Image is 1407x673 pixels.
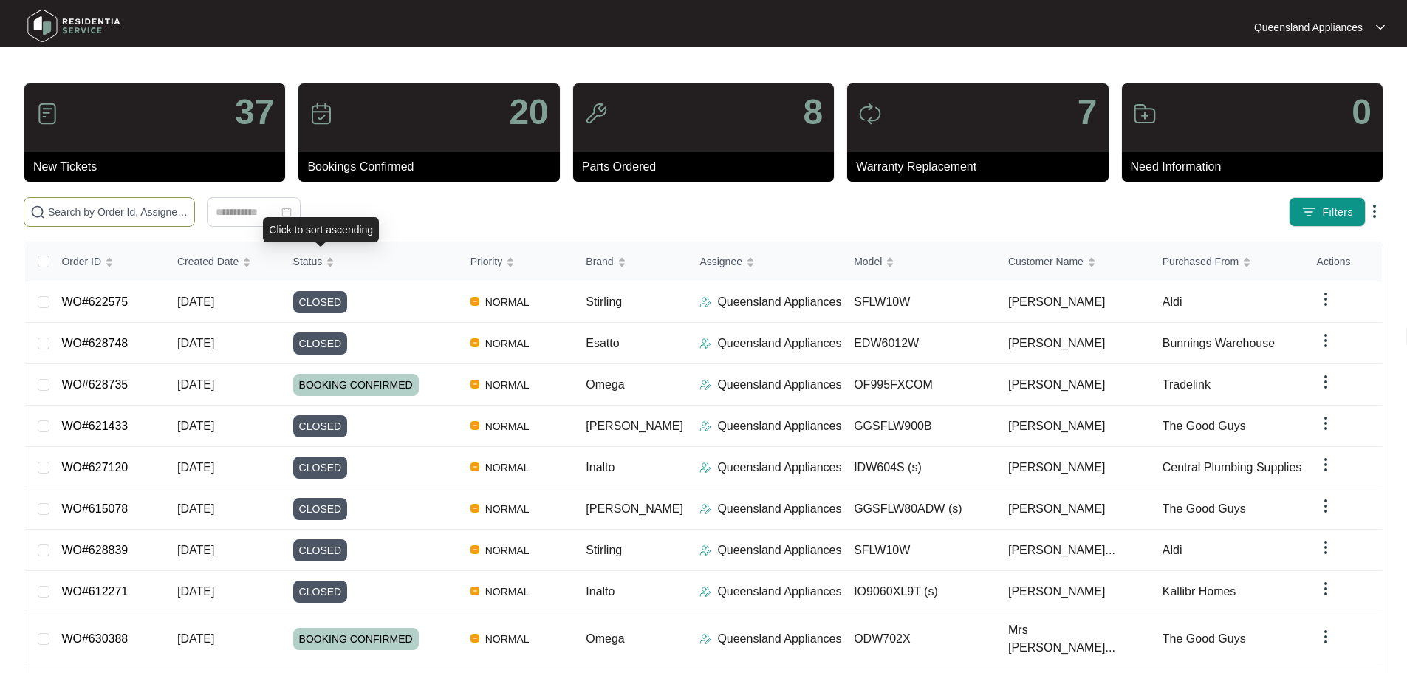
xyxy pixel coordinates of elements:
[842,571,996,612] td: IO9060XL9T (s)
[470,253,503,270] span: Priority
[586,544,622,556] span: Stirling
[586,378,624,391] span: Omega
[586,295,622,308] span: Stirling
[842,612,996,666] td: ODW702X
[856,158,1108,176] p: Warranty Replacement
[717,335,841,352] p: Queensland Appliances
[177,632,214,645] span: [DATE]
[470,504,479,513] img: Vercel Logo
[177,420,214,432] span: [DATE]
[61,420,128,432] a: WO#621433
[470,634,479,643] img: Vercel Logo
[293,332,348,355] span: CLOSED
[470,338,479,347] img: Vercel Logo
[1008,253,1084,270] span: Customer Name
[293,415,348,437] span: CLOSED
[842,364,996,406] td: OF995FXCOM
[717,417,841,435] p: Queensland Appliances
[470,587,479,595] img: Vercel Logo
[470,380,479,389] img: Vercel Logo
[1317,373,1335,391] img: dropdown arrow
[1008,459,1106,476] span: [PERSON_NAME]
[1123,544,1134,556] img: Info icon
[1113,379,1125,391] img: Info icon
[307,158,559,176] p: Bookings Confirmed
[1163,461,1302,474] span: Central Plumbing Supplies
[165,242,281,281] th: Created Date
[1352,95,1372,130] p: 0
[582,158,834,176] p: Parts Ordered
[699,338,711,349] img: Assigner Icon
[586,337,619,349] span: Esatto
[1113,586,1125,598] img: Info icon
[842,281,996,323] td: SFLW10W
[688,242,842,281] th: Assignee
[1078,95,1098,130] p: 7
[717,459,841,476] p: Queensland Appliances
[22,4,126,48] img: residentia service logo
[699,253,742,270] span: Assignee
[1301,205,1316,219] img: filter icon
[1317,497,1335,515] img: dropdown arrow
[586,461,615,474] span: Inalto
[293,374,419,396] span: BOOKING CONFIRMED
[1113,462,1125,474] img: Info icon
[1008,500,1106,518] span: [PERSON_NAME]
[61,253,101,270] span: Order ID
[1163,420,1246,432] span: The Good Guys
[61,502,128,515] a: WO#615078
[699,544,711,556] img: Assigner Icon
[479,293,535,311] span: NORMAL
[717,293,841,311] p: Queensland Appliances
[61,632,128,645] a: WO#630388
[61,461,128,474] a: WO#627120
[699,633,711,645] img: Assigner Icon
[699,462,711,474] img: Assigner Icon
[1163,378,1211,391] span: Tradelink
[177,544,214,556] span: [DATE]
[842,242,996,281] th: Model
[1008,376,1106,394] span: [PERSON_NAME]
[61,544,128,556] a: WO#628839
[1317,539,1335,556] img: dropdown arrow
[1008,335,1106,352] span: [PERSON_NAME]
[293,628,419,650] span: BOOKING CONFIRMED
[586,420,683,432] span: [PERSON_NAME]
[293,539,348,561] span: CLOSED
[996,242,1151,281] th: Customer Name
[479,335,535,352] span: NORMAL
[293,291,348,313] span: CLOSED
[1317,628,1335,646] img: dropdown arrow
[1163,295,1182,308] span: Aldi
[479,583,535,601] span: NORMAL
[177,378,214,391] span: [DATE]
[842,488,996,530] td: GGSFLW80ADW (s)
[177,337,214,349] span: [DATE]
[842,447,996,488] td: IDW604S (s)
[1133,102,1157,126] img: icon
[1131,158,1383,176] p: Need Information
[1163,632,1246,645] span: The Good Guys
[858,102,882,126] img: icon
[470,421,479,430] img: Vercel Logo
[1163,337,1275,349] span: Bunnings Warehouse
[1008,293,1106,311] span: [PERSON_NAME]
[586,253,613,270] span: Brand
[1113,296,1125,308] img: Info icon
[1151,242,1305,281] th: Purchased From
[717,376,841,394] p: Queensland Appliances
[479,500,535,518] span: NORMAL
[1113,420,1125,432] img: Info icon
[479,630,535,648] span: NORMAL
[177,502,214,515] span: [DATE]
[1317,332,1335,349] img: dropdown arrow
[1366,202,1383,220] img: dropdown arrow
[1254,20,1363,35] p: Queensland Appliances
[717,500,841,518] p: Queensland Appliances
[1139,633,1151,645] img: Info icon
[177,295,214,308] span: [DATE]
[574,242,688,281] th: Brand
[699,503,711,515] img: Assigner Icon
[842,323,996,364] td: EDW6012W
[1163,585,1236,598] span: Kallibr Homes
